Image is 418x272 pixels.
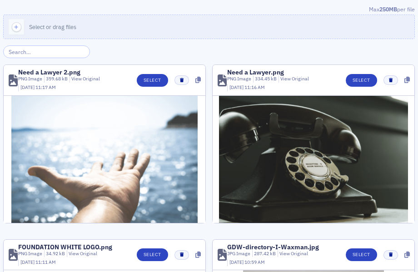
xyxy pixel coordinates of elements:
div: Max per file [3,5,415,15]
span: 11:16 AM [244,84,265,90]
div: 34.92 kB [44,250,65,257]
div: Need a Lawyer.png [227,69,284,75]
span: Select or drag files [29,23,76,30]
div: FOUNDATION WHITE LOGO.png [18,244,112,250]
div: 287.42 kB [252,250,276,257]
a: View Original [71,75,100,82]
div: 334.45 kB [253,75,277,83]
a: View Original [279,250,308,257]
button: Select or drag files [3,15,415,39]
div: PNG Image [18,75,42,83]
input: Search… [3,45,90,58]
span: [DATE] [20,259,35,265]
div: GDW-directory-I-Waxman.jpg [227,244,319,250]
button: Select [346,248,377,261]
span: [DATE] [229,259,244,265]
div: Need a Lawyer 2.png [18,69,80,75]
button: Select [346,74,377,87]
button: Select [137,248,168,261]
a: View Original [280,75,309,82]
div: JPG Image [227,250,250,257]
span: [DATE] [229,84,244,90]
span: 250MB [379,5,397,13]
span: 10:59 AM [244,259,265,265]
a: View Original [69,250,97,257]
div: 359.68 kB [44,75,68,83]
div: PNG Image [227,75,251,83]
span: [DATE] [20,84,35,90]
span: 11:17 AM [35,84,56,90]
div: PNG Image [18,250,42,257]
span: 11:11 AM [35,259,56,265]
button: Select [137,74,168,87]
